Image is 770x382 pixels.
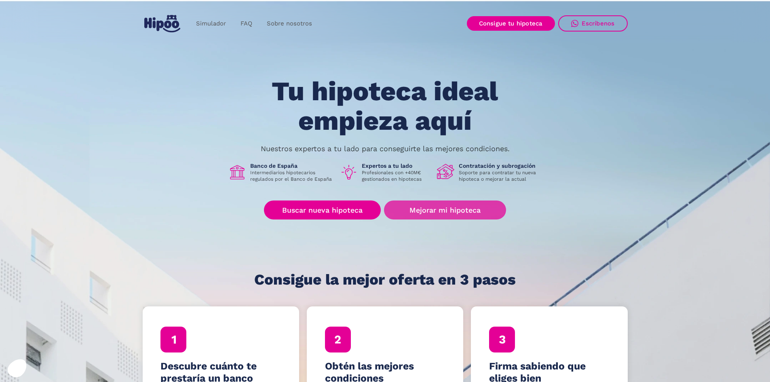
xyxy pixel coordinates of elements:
a: Escríbenos [558,15,628,32]
a: Consigue tu hipoteca [467,16,555,31]
p: Nuestros expertos a tu lado para conseguirte las mejores condiciones. [261,146,510,152]
h1: Expertos a tu lado [362,162,430,169]
p: Profesionales con +40M€ gestionados en hipotecas [362,169,430,182]
a: Sobre nosotros [259,16,319,32]
h1: Contratación y subrogación [459,162,542,169]
a: Buscar nueva hipoteca [264,200,381,219]
a: Mejorar mi hipoteca [384,200,506,219]
h1: Tu hipoteca ideal empieza aquí [232,77,538,135]
p: Soporte para contratar tu nueva hipoteca o mejorar la actual [459,169,542,182]
a: FAQ [233,16,259,32]
p: Intermediarios hipotecarios regulados por el Banco de España [250,169,333,182]
div: Escríbenos [582,20,615,27]
h1: Consigue la mejor oferta en 3 pasos [254,272,516,288]
a: home [143,12,182,36]
h1: Banco de España [250,162,333,169]
a: Simulador [189,16,233,32]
